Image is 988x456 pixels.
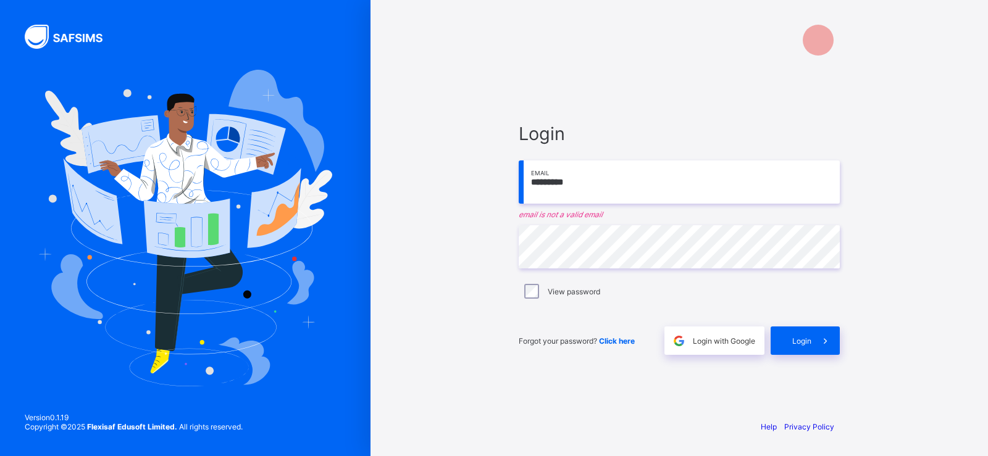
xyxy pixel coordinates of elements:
em: email is not a valid email [519,210,840,219]
span: Copyright © 2025 All rights reserved. [25,422,243,431]
span: Login with Google [693,336,755,346]
span: Login [519,123,840,144]
span: Login [792,336,811,346]
img: google.396cfc9801f0270233282035f929180a.svg [672,334,686,348]
a: Click here [599,336,635,346]
img: SAFSIMS Logo [25,25,117,49]
label: View password [548,287,600,296]
img: Hero Image [38,70,332,386]
a: Privacy Policy [784,422,834,431]
span: Version 0.1.19 [25,413,243,422]
a: Help [761,422,777,431]
span: Forgot your password? [519,336,635,346]
strong: Flexisaf Edusoft Limited. [87,422,177,431]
